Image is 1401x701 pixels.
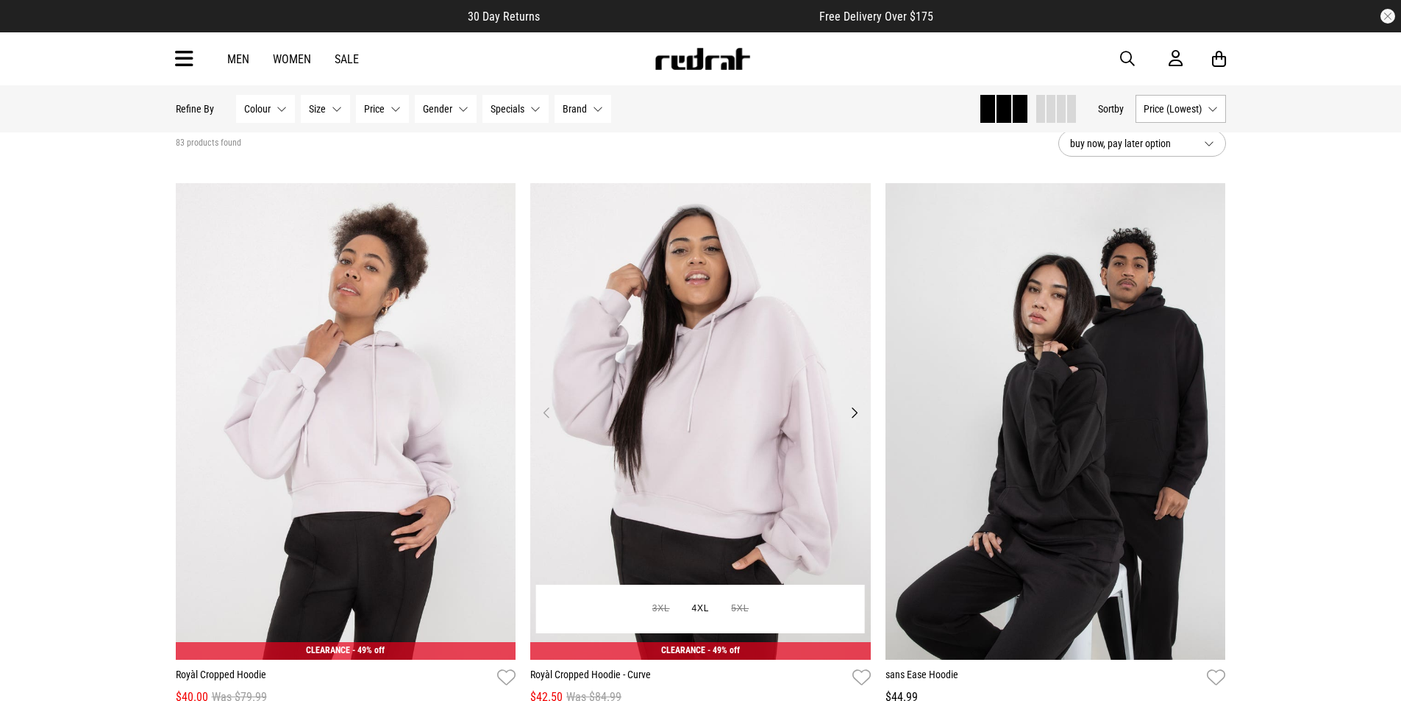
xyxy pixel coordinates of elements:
[423,103,452,115] span: Gender
[641,596,681,622] button: 3XL
[885,183,1226,660] img: Sans Ease Hoodie in Black
[563,103,587,115] span: Brand
[1144,103,1202,115] span: Price (Lowest)
[176,138,241,149] span: 83 products found
[654,48,751,70] img: Redrat logo
[1098,100,1124,118] button: Sortby
[306,645,350,655] span: CLEARANCE
[176,667,492,688] a: Royàl Cropped Hoodie
[356,95,409,123] button: Price
[352,645,385,655] span: - 49% off
[681,596,721,622] button: 4XL
[415,95,477,123] button: Gender
[530,183,871,660] img: Royàl Cropped Hoodie - Curve in Purple
[301,95,350,123] button: Size
[1114,103,1124,115] span: by
[530,667,846,688] a: Royàl Cropped Hoodie - Curve
[707,645,740,655] span: - 49% off
[176,183,516,660] img: Royàl Cropped Hoodie in Purple
[885,667,1202,688] a: sans Ease Hoodie
[12,6,56,50] button: Open LiveChat chat widget
[538,404,556,421] button: Previous
[468,10,540,24] span: 30 Day Returns
[176,103,214,115] p: Refine By
[819,10,933,24] span: Free Delivery Over $175
[309,103,326,115] span: Size
[482,95,549,123] button: Specials
[845,404,863,421] button: Next
[364,103,385,115] span: Price
[244,103,271,115] span: Colour
[661,645,705,655] span: CLEARANCE
[1136,95,1226,123] button: Price (Lowest)
[227,52,249,66] a: Men
[236,95,295,123] button: Colour
[569,9,790,24] iframe: Customer reviews powered by Trustpilot
[555,95,611,123] button: Brand
[273,52,311,66] a: Women
[720,596,760,622] button: 5XL
[1058,130,1226,157] button: buy now, pay later option
[1070,135,1192,152] span: buy now, pay later option
[335,52,359,66] a: Sale
[491,103,524,115] span: Specials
